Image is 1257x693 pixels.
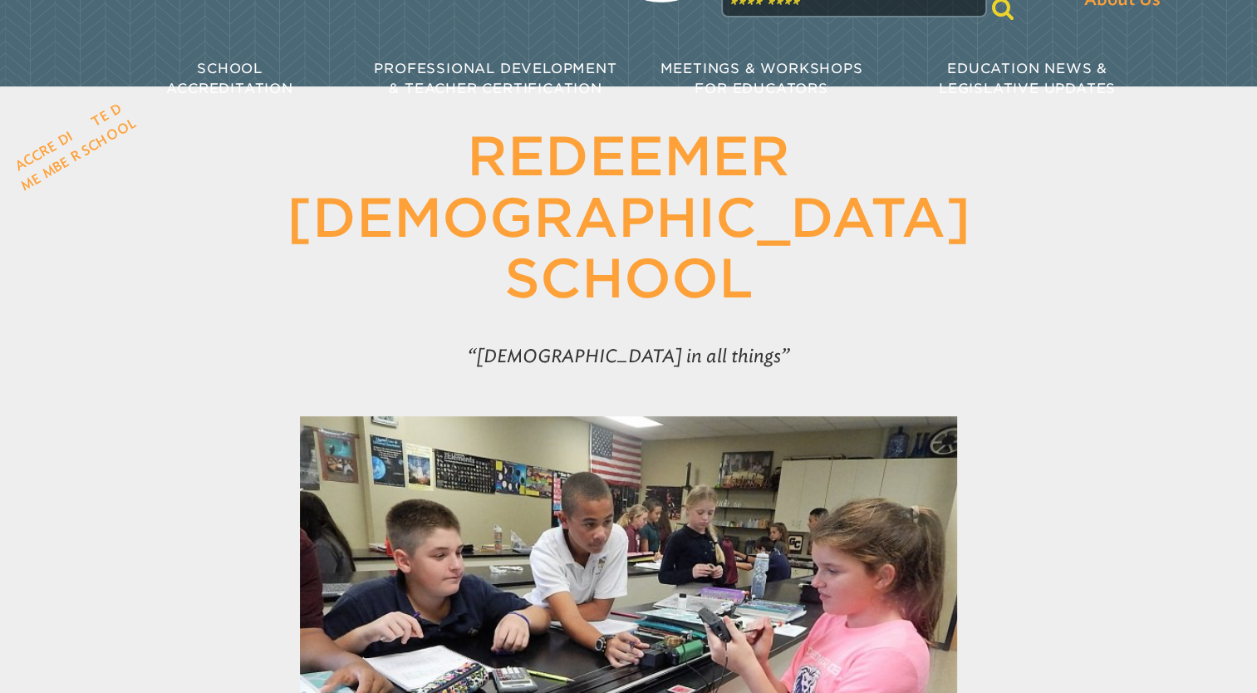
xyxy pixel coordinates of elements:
[254,337,1002,376] p: [DEMOGRAPHIC_DATA] in all things
[939,61,1116,96] span: Education News & Legislative Updates
[660,61,863,96] span: Meetings & Workshops for Educators
[374,61,616,96] span: Professional Development & Teacher Certification
[166,61,292,96] span: School Accreditation
[202,126,1056,310] h1: Redeemer [DEMOGRAPHIC_DATA] School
